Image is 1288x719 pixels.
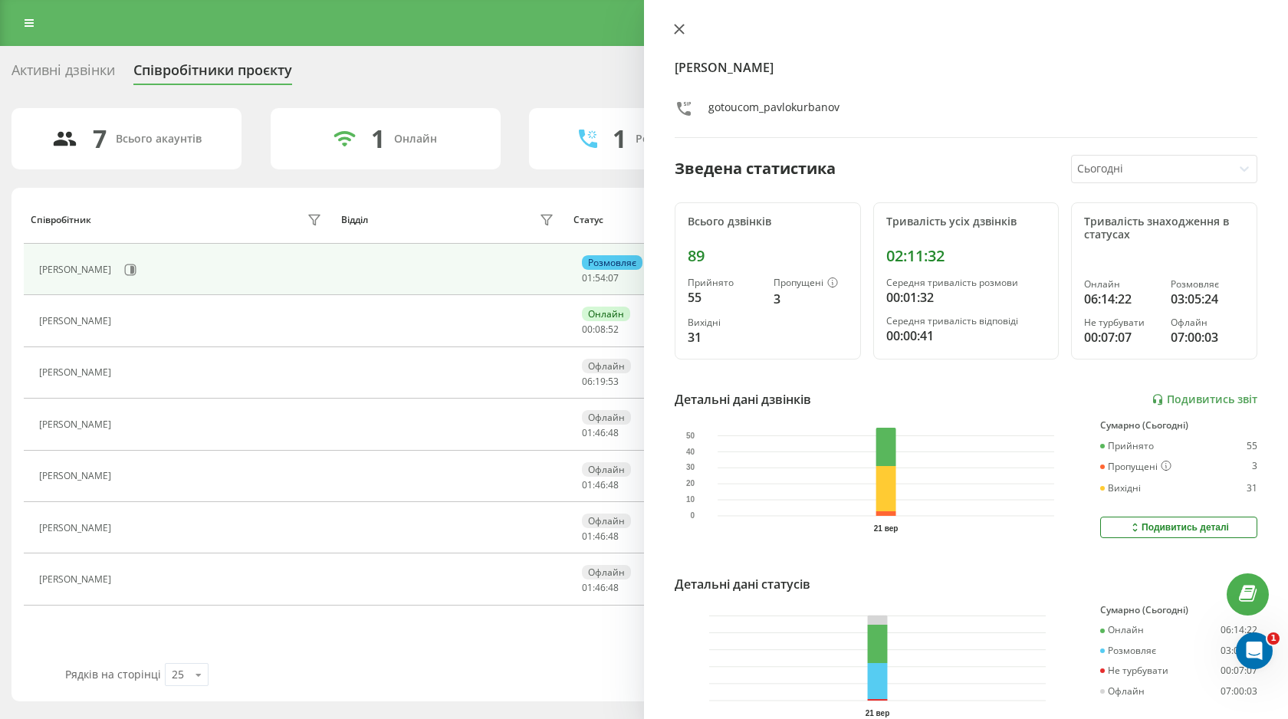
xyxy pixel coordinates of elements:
span: 08 [595,323,606,336]
div: Сумарно (Сьогодні) [1100,420,1257,431]
text: 21 вер [866,709,890,717]
div: Офлайн [1100,686,1145,697]
div: 1 [613,124,626,153]
div: [PERSON_NAME] [39,523,115,534]
div: 89 [688,247,848,265]
span: 01 [582,478,593,491]
div: 07:00:03 [1171,328,1244,346]
span: 19 [595,375,606,388]
div: 02:11:32 [886,247,1046,265]
div: Подивитись деталі [1129,521,1229,534]
div: Пропущені [1100,461,1171,473]
div: [PERSON_NAME] [39,574,115,585]
div: 00:07:07 [1084,328,1158,346]
div: 06:14:22 [1221,625,1257,635]
text: 50 [686,432,695,440]
div: Офлайн [582,514,631,528]
div: Всього акаунтів [116,133,202,146]
iframe: Intercom live chat [1236,632,1273,669]
div: 03:05:24 [1221,645,1257,656]
div: 55 [688,288,761,307]
span: 48 [608,478,619,491]
div: [PERSON_NAME] [39,471,115,481]
div: 06:14:22 [1084,290,1158,308]
div: : : [582,583,619,593]
div: Пропущені [774,277,847,290]
div: Розмовляють [636,133,710,146]
text: 40 [686,448,695,456]
div: Офлайн [582,410,631,425]
div: Офлайн [582,462,631,477]
span: 01 [582,581,593,594]
div: Вихідні [1100,483,1141,494]
div: Тривалість усіх дзвінків [886,215,1046,228]
span: 53 [608,375,619,388]
div: 25 [172,667,184,682]
span: Рядків на сторінці [65,667,161,681]
div: Офлайн [582,359,631,373]
span: 01 [582,530,593,543]
div: : : [582,480,619,491]
span: 46 [595,426,606,439]
div: Співробітники проєкту [133,62,292,86]
div: 07:00:03 [1221,686,1257,697]
div: Офлайн [1171,317,1244,328]
text: 21 вер [874,524,899,533]
span: 00 [582,323,593,336]
div: : : [582,273,619,284]
div: 1 [371,124,385,153]
div: 03:05:24 [1171,290,1244,308]
div: Співробітник [31,215,91,225]
div: : : [582,428,619,438]
div: 7 [93,124,107,153]
div: 3 [1252,461,1257,473]
div: Середня тривалість розмови [886,277,1046,288]
span: 48 [608,530,619,543]
div: Активні дзвінки [11,62,115,86]
div: [PERSON_NAME] [39,419,115,430]
div: Розмовляє [582,255,642,270]
h4: [PERSON_NAME] [675,58,1257,77]
div: 00:01:32 [886,288,1046,307]
div: Детальні дані дзвінків [675,390,811,409]
div: : : [582,376,619,387]
a: Подивитись звіт [1152,393,1257,406]
span: 06 [582,375,593,388]
span: 46 [595,530,606,543]
text: 20 [686,480,695,488]
div: 31 [688,328,761,346]
div: gotoucom_pavlokurbanov [708,100,839,122]
div: Відділ [341,215,368,225]
span: 07 [608,271,619,284]
span: 48 [608,581,619,594]
div: Статус [573,215,603,225]
div: 00:00:41 [886,327,1046,345]
button: Подивитись деталі [1100,517,1257,538]
span: 01 [582,271,593,284]
div: Розмовляє [1171,279,1244,290]
div: Онлайн [582,307,630,321]
div: 3 [774,290,847,308]
div: [PERSON_NAME] [39,316,115,327]
div: Зведена статистика [675,157,836,180]
div: 31 [1247,483,1257,494]
div: [PERSON_NAME] [39,264,115,275]
span: 48 [608,426,619,439]
div: Вихідні [688,317,761,328]
span: 52 [608,323,619,336]
div: Онлайн [1084,279,1158,290]
div: Сумарно (Сьогодні) [1100,605,1257,616]
div: Прийнято [688,277,761,288]
text: 10 [686,496,695,504]
div: Не турбувати [1100,665,1168,676]
text: 0 [691,512,695,520]
div: Тривалість знаходження в статусах [1084,215,1244,241]
span: 54 [595,271,606,284]
span: 46 [595,581,606,594]
div: Офлайн [582,565,631,579]
div: Детальні дані статусів [675,575,810,593]
text: 30 [686,464,695,472]
div: Онлайн [394,133,437,146]
div: 55 [1247,441,1257,451]
span: 01 [582,426,593,439]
